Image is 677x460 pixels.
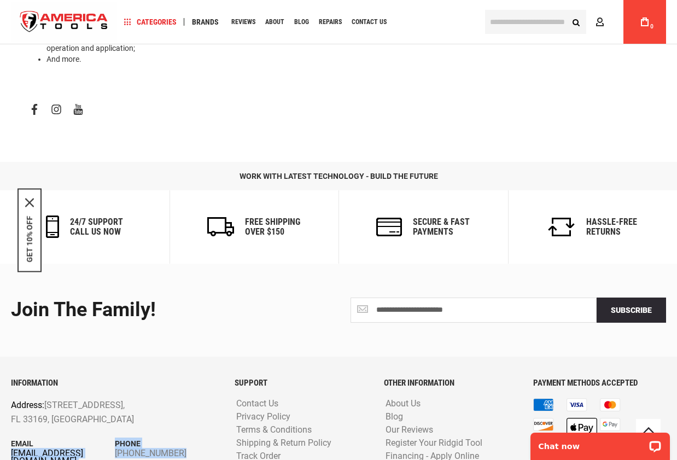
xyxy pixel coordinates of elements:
[260,15,289,30] a: About
[294,19,309,25] span: Blog
[523,426,677,460] iframe: LiveChat chat widget
[352,19,387,25] span: Contact Us
[46,54,170,65] li: And more.
[245,217,300,236] h6: Free Shipping Over $150
[11,438,115,450] p: Email
[597,298,666,323] button: Subscribe
[383,438,485,449] a: Register Your Ridgid Tool
[347,15,392,30] a: Contact Us
[234,438,334,449] a: Shipping & Return Policy
[11,379,218,388] h6: INFORMATION
[115,450,219,457] a: [PHONE_NUMBER]
[115,438,219,450] p: Phone
[11,2,117,43] img: America Tools
[383,425,436,435] a: Our Reviews
[192,18,219,26] span: Brands
[11,299,330,321] div: Join the Family!
[234,425,314,435] a: Terms & Conditions
[265,19,284,25] span: About
[11,2,117,43] a: store logo
[25,198,34,207] svg: close icon
[234,399,281,409] a: Contact Us
[314,15,347,30] a: Repairs
[533,379,666,388] h6: PAYMENT METHODS ACCEPTED
[25,216,34,262] button: GET 10% OFF
[11,398,177,426] p: [STREET_ADDRESS], FL 33169, [GEOGRAPHIC_DATA]
[235,379,367,388] h6: SUPPORT
[611,306,652,315] span: Subscribe
[187,15,224,30] a: Brands
[383,412,406,422] a: Blog
[289,15,314,30] a: Blog
[565,11,586,32] button: Search
[234,412,293,422] a: Privacy Policy
[384,379,517,388] h6: OTHER INFORMATION
[11,400,44,410] span: Address:
[119,15,182,30] a: Categories
[124,18,177,26] span: Categories
[25,198,34,207] button: Close
[231,19,255,25] span: Reviews
[383,399,423,409] a: About Us
[319,19,342,25] span: Repairs
[650,24,653,30] span: 0
[586,217,637,236] h6: Hassle-Free Returns
[413,217,470,236] h6: secure & fast payments
[70,217,123,236] h6: 24/7 support call us now
[226,15,260,30] a: Reviews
